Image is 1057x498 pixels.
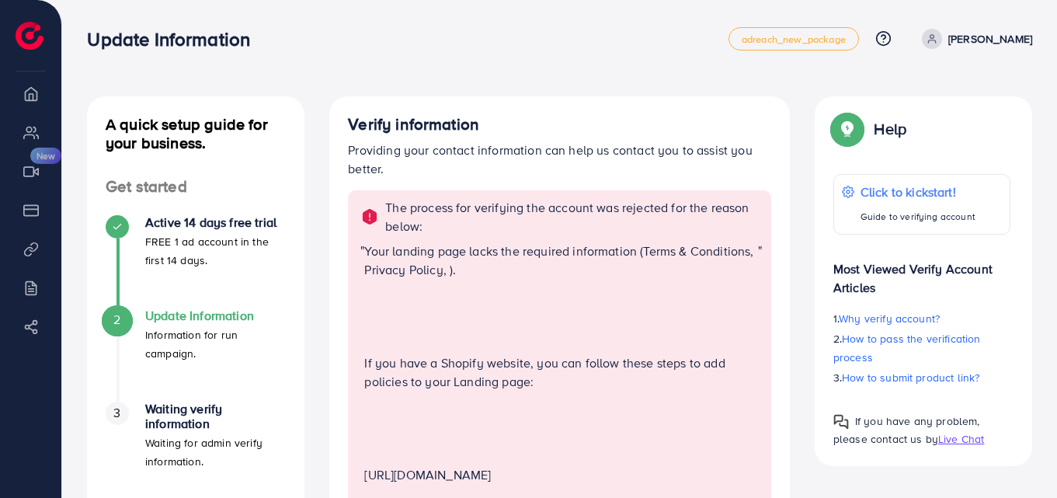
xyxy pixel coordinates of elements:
[833,368,1010,387] p: 3.
[916,29,1032,49] a: [PERSON_NAME]
[87,115,304,152] h4: A quick setup guide for your business.
[87,308,304,402] li: Update Information
[861,207,975,226] p: Guide to verifying account
[938,431,984,447] span: Live Chat
[360,207,379,226] img: alert
[833,329,1010,367] p: 2.
[348,115,771,134] h4: Verify information
[833,309,1010,328] p: 1.
[728,27,859,50] a: adreach_new_package
[364,353,757,391] p: If you have a Shopify website, you can follow these steps to add policies to your Landing page:
[87,28,263,50] h3: Update Information
[87,402,304,495] li: Waiting verify information
[833,331,981,365] span: How to pass the verification process
[348,141,771,178] p: Providing your contact information can help us contact you to assist you better.
[833,247,1010,297] p: Most Viewed Verify Account Articles
[87,177,304,197] h4: Get started
[145,215,286,230] h4: Active 14 days free trial
[842,370,979,385] span: How to submit product link?
[87,215,304,308] li: Active 14 days free trial
[145,232,286,270] p: FREE 1 ad account in the first 14 days.
[833,414,849,430] img: Popup guide
[839,311,940,326] span: Why verify account?
[364,242,757,279] p: Your landing page lacks the required information (Terms & Conditions, Privacy Policy, ).
[833,413,980,447] span: If you have any problem, please contact us by
[145,434,286,471] p: Waiting for admin verify information.
[113,311,120,329] span: 2
[364,465,757,484] p: [URL][DOMAIN_NAME]
[948,30,1032,48] p: [PERSON_NAME]
[874,120,906,138] p: Help
[145,326,286,363] p: Information for run campaign.
[145,402,286,431] h4: Waiting verify information
[16,22,43,50] img: logo
[861,183,975,201] p: Click to kickstart!
[742,34,846,44] span: adreach_new_package
[833,115,861,143] img: Popup guide
[145,308,286,323] h4: Update Information
[385,198,762,235] p: The process for verifying the account was rejected for the reason below:
[113,404,120,422] span: 3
